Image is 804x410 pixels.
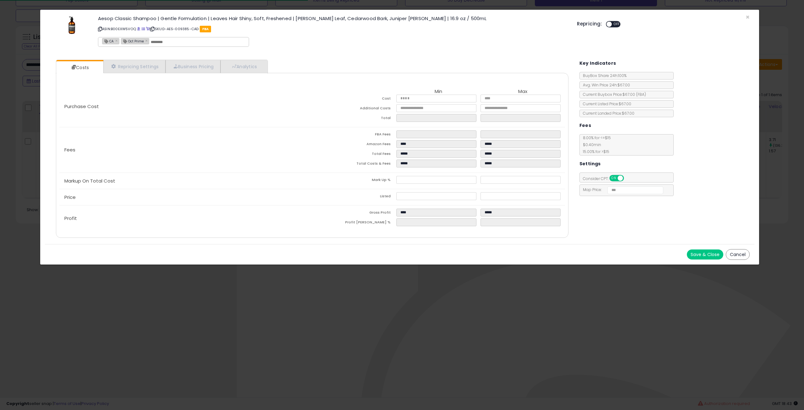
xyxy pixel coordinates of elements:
[580,142,601,147] span: $0.40 min
[580,101,631,107] span: Current Listed Price: $67.00
[312,150,396,160] td: Total Fees
[145,38,149,43] a: ×
[59,104,312,109] p: Purchase Cost
[396,89,481,95] th: Min
[481,89,565,95] th: Max
[580,73,627,78] span: BuyBox Share 24h: 100%
[137,26,140,31] a: BuyBox page
[200,26,211,32] span: FBA
[636,92,646,97] span: ( FBA )
[102,38,114,44] span: CA
[103,60,166,73] a: Repricing Settings
[312,160,396,169] td: Total Costs & Fees
[312,192,396,202] td: Listed
[580,111,634,116] span: Current Landed Price: $67.00
[59,147,312,152] p: Fees
[623,176,633,181] span: OFF
[166,60,220,73] a: Business Pricing
[59,216,312,221] p: Profit
[610,176,618,181] span: ON
[59,178,312,183] p: Markup On Total Cost
[220,60,267,73] a: Analytics
[579,122,591,129] h5: Fees
[312,218,396,228] td: Profit [PERSON_NAME] %
[142,26,145,31] a: All offer listings
[146,26,149,31] a: Your listing only
[98,16,568,21] h3: Aesop Classic Shampoo | Gentle Formulation | Leaves Hair Shiny, Soft, Freshened | [PERSON_NAME] L...
[312,140,396,150] td: Amazon Fees
[312,209,396,218] td: Gross Profit
[580,187,664,192] span: Map Price:
[580,82,630,88] span: Avg. Win Price 24h: $67.00
[612,22,622,27] span: OFF
[312,114,396,124] td: Total
[580,92,646,97] span: Current Buybox Price:
[98,24,568,34] p: ASIN: B00EXW5VOQ | SKU: D-AES-009385-CAD
[56,61,103,74] a: Costs
[312,104,396,114] td: Additional Costs
[62,16,81,35] img: 41nLtn6tKuL._SL60_.jpg
[121,38,144,44] span: Oct Prime
[622,92,646,97] span: $67.00
[580,135,611,154] span: 8.00 % for <= $15
[580,176,632,181] span: Consider CPT:
[579,59,616,67] h5: Key Indicators
[580,149,609,154] span: 15.00 % for > $15
[577,21,602,26] h5: Repricing:
[115,38,119,43] a: ×
[312,130,396,140] td: FBA Fees
[59,195,312,200] p: Price
[312,95,396,104] td: Cost
[579,160,601,168] h5: Settings
[746,13,750,22] span: ×
[312,176,396,186] td: Mark Up %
